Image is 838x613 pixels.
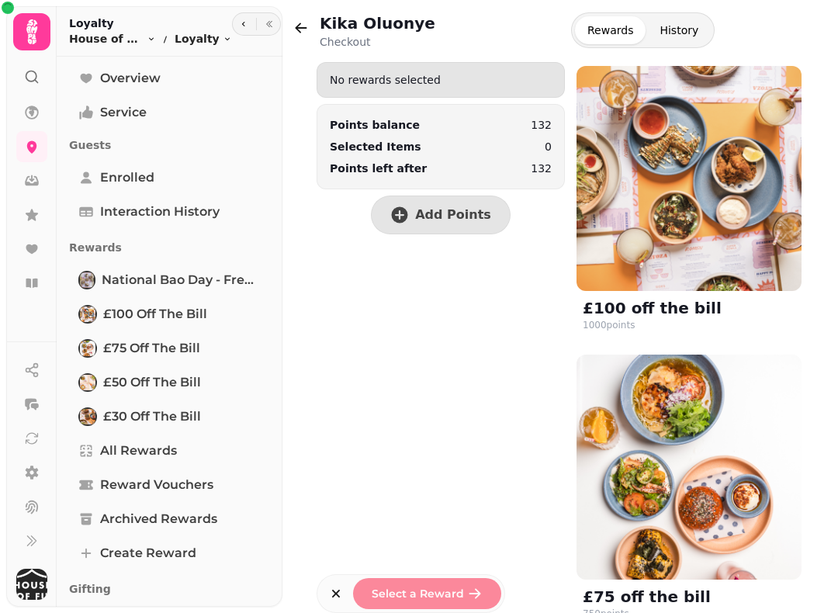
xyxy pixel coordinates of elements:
a: Interaction History [69,196,270,227]
a: Reward Vouchers [69,469,270,500]
div: 1000 points [583,319,635,331]
button: Rewards [575,16,646,44]
span: £75 off the bill [103,339,200,358]
span: £50 off the bill [103,373,201,392]
p: Selected Items [330,139,421,154]
p: Points left after [330,161,427,176]
button: House of Fu Manchester [69,31,156,47]
img: £50 off the bill [80,375,95,390]
p: £75 off the bill [583,586,711,608]
a: Service [69,97,270,128]
button: Select a Reward [353,578,501,609]
a: £30 off the bill £30 off the bill [69,401,270,432]
span: House of Fu Manchester [69,31,144,47]
a: All Rewards [69,435,270,466]
a: Archived Rewards [69,504,270,535]
div: No rewards selected [317,66,564,94]
img: User avatar [16,569,47,600]
span: Service [100,103,147,122]
img: £100 off the bill [80,306,95,322]
p: 132 [531,161,552,176]
p: 0 [545,139,552,154]
a: £50 off the bill£50 off the bill [69,367,270,398]
img: £75 off the bill [80,341,95,356]
h2: Loyalty [69,16,232,31]
span: £100 off the bill [103,305,207,324]
p: Rewards [69,234,270,261]
button: History [647,16,711,44]
img: £75 off the bill [577,355,802,580]
h2: Kika Oluonye [320,12,435,34]
span: Add Points [415,209,491,221]
span: Archived Rewards [100,510,217,528]
p: 132 [531,117,552,133]
a: £100 off the bill£100 off the bill [69,299,270,330]
span: £30 off the bill [103,407,201,426]
nav: breadcrumb [69,31,232,47]
p: Checkout [320,34,435,50]
img: £100 off the bill [577,66,802,291]
button: Loyalty [175,31,232,47]
span: Select a Reward [372,588,464,599]
div: Points balance [330,117,420,133]
a: Overview [69,63,270,94]
span: Overview [100,69,161,88]
a: Create reward [69,538,270,569]
span: All Rewards [100,442,177,460]
a: Enrolled [69,162,270,193]
img: £30 off the bill [80,409,95,424]
p: £100 off the bill [583,297,722,319]
span: Interaction History [100,203,220,221]
p: Gifting [69,575,270,603]
button: Add Points [371,196,511,234]
img: National Bao Day - Free Bao [80,272,94,288]
span: Create reward [100,544,196,563]
span: Reward Vouchers [100,476,213,494]
p: Guests [69,131,270,159]
a: National Bao Day - Free BaoNational Bao Day - Free Bao [69,265,270,296]
span: National Bao Day - Free Bao [102,271,261,289]
a: £75 off the bill£75 off the bill [69,333,270,364]
button: User avatar [13,569,50,600]
span: Enrolled [100,168,154,187]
